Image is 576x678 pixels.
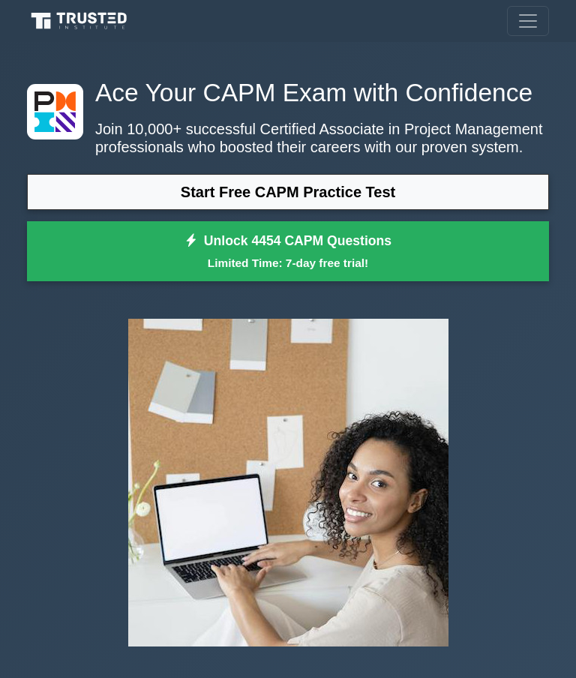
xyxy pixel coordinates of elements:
[27,120,549,156] p: Join 10,000+ successful Certified Associate in Project Management professionals who boosted their...
[27,174,549,210] a: Start Free CAPM Practice Test
[46,254,530,271] small: Limited Time: 7-day free trial!
[507,6,549,36] button: Toggle navigation
[27,78,549,108] h1: Ace Your CAPM Exam with Confidence
[27,221,549,281] a: Unlock 4454 CAPM QuestionsLimited Time: 7-day free trial!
